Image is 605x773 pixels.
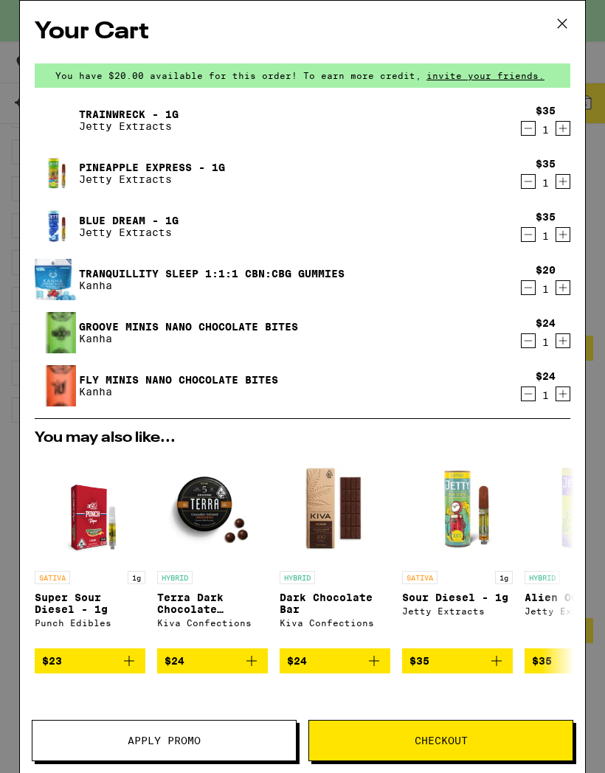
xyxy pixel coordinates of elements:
[556,386,570,401] button: Increment
[536,370,556,382] div: $24
[308,720,573,761] button: Checkout
[556,333,570,348] button: Increment
[532,655,552,667] span: $35
[35,206,76,247] img: Blue Dream - 1g
[55,71,421,80] span: You have $20.00 available for this order! To earn more credit,
[556,174,570,189] button: Increment
[157,648,268,673] button: Add to bag
[556,121,570,136] button: Increment
[79,280,345,291] p: Kanha
[525,571,560,584] p: HYBRID
[536,211,556,223] div: $35
[35,15,570,49] h2: Your Cart
[521,386,536,401] button: Decrement
[79,321,298,333] a: Groove Minis Nano Chocolate Bites
[128,571,145,584] p: 1g
[556,227,570,242] button: Increment
[536,283,556,295] div: 1
[280,592,390,615] p: Dark Chocolate Bar
[536,317,556,329] div: $24
[157,592,268,615] p: Terra Dark Chocolate Espresso Beans
[35,431,570,446] h2: You may also like...
[280,648,390,673] button: Add to bag
[280,453,390,564] img: Kiva Confections - Dark Chocolate Bar
[287,655,307,667] span: $24
[536,105,556,117] div: $35
[79,226,179,238] p: Jetty Extracts
[47,453,133,564] img: Punch Edibles - Super Sour Diesel - 1g
[402,453,513,564] img: Jetty Extracts - Sour Diesel - 1g
[536,158,556,170] div: $35
[79,268,345,280] a: Tranquillity Sleep 1:1:1 CBN:CBG Gummies
[157,453,268,564] img: Kiva Confections - Terra Dark Chocolate Espresso Beans
[536,264,556,276] div: $20
[556,280,570,295] button: Increment
[35,592,145,615] p: Super Sour Diesel - 1g
[79,333,298,344] p: Kanha
[79,162,225,173] a: Pineapple Express - 1g
[79,374,278,386] a: Fly Minis Nano Chocolate Bites
[402,592,513,603] p: Sour Diesel - 1g
[402,606,513,616] div: Jetty Extracts
[35,280,76,386] img: Groove Minis Nano Chocolate Bites
[79,386,278,398] p: Kanha
[165,655,184,667] span: $24
[280,618,390,628] div: Kiva Confections
[128,735,201,746] span: Apply Promo
[35,648,145,673] button: Add to bag
[280,453,390,648] a: Open page for Dark Chocolate Bar from Kiva Confections
[35,153,76,194] img: Pineapple Express - 1g
[35,100,76,141] img: Trainwreck - 1g
[495,571,513,584] p: 1g
[35,63,570,88] div: You have $20.00 available for this order! To earn more credit,invite your friends.
[521,121,536,136] button: Decrement
[79,215,179,226] a: Blue Dream - 1g
[157,618,268,628] div: Kiva Confections
[79,108,179,120] a: Trainwreck - 1g
[536,389,556,401] div: 1
[521,227,536,242] button: Decrement
[157,453,268,648] a: Open page for Terra Dark Chocolate Espresso Beans from Kiva Confections
[32,720,297,761] button: Apply Promo
[536,336,556,348] div: 1
[536,124,556,136] div: 1
[79,120,179,132] p: Jetty Extracts
[35,453,145,648] a: Open page for Super Sour Diesel - 1g from Punch Edibles
[421,71,550,80] span: invite your friends.
[521,333,536,348] button: Decrement
[409,655,429,667] span: $35
[35,330,76,440] img: Fly Minis Nano Chocolate Bites
[280,571,315,584] p: HYBRID
[35,618,145,628] div: Punch Edibles
[536,230,556,242] div: 1
[42,655,62,667] span: $23
[415,735,468,746] span: Checkout
[536,177,556,189] div: 1
[521,174,536,189] button: Decrement
[157,571,193,584] p: HYBRID
[402,453,513,648] a: Open page for Sour Diesel - 1g from Jetty Extracts
[402,571,438,584] p: SATIVA
[35,257,76,302] img: Tranquillity Sleep 1:1:1 CBN:CBG Gummies
[402,648,513,673] button: Add to bag
[79,173,225,185] p: Jetty Extracts
[521,280,536,295] button: Decrement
